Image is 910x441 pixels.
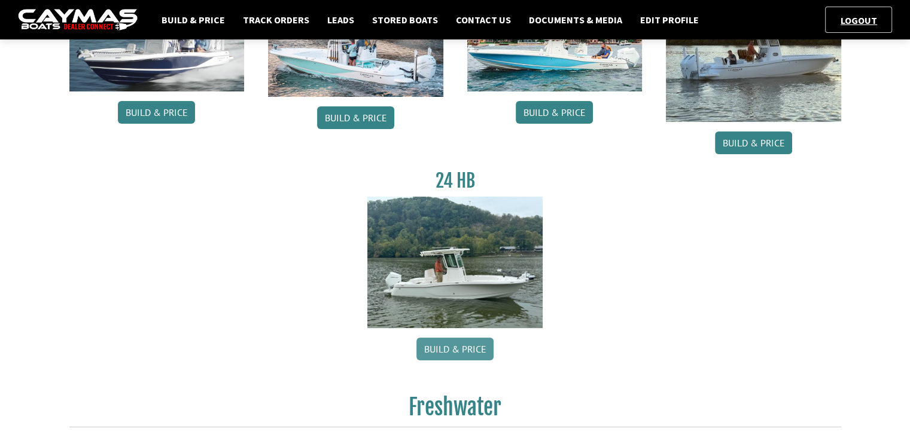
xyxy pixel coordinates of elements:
a: Build & Price [156,12,231,27]
a: Build & Price [118,101,195,124]
a: Build & Price [715,131,792,154]
h3: 24 HB [367,170,543,192]
a: Stored Boats [366,12,444,27]
img: 24_HB_thumbnail.jpg [367,197,543,327]
a: Leads [321,12,360,27]
a: Logout [835,14,883,26]
a: Edit Profile [634,12,705,27]
a: Build & Price [416,338,494,360]
h2: Freshwater [69,394,841,427]
a: Documents & Media [523,12,628,27]
a: Build & Price [516,101,593,124]
img: caymas-dealer-connect-2ed40d3bc7270c1d8d7ffb4b79bf05adc795679939227970def78ec6f6c03838.gif [18,9,138,31]
a: Track Orders [237,12,315,27]
a: Build & Price [317,106,394,129]
a: Contact Us [450,12,517,27]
